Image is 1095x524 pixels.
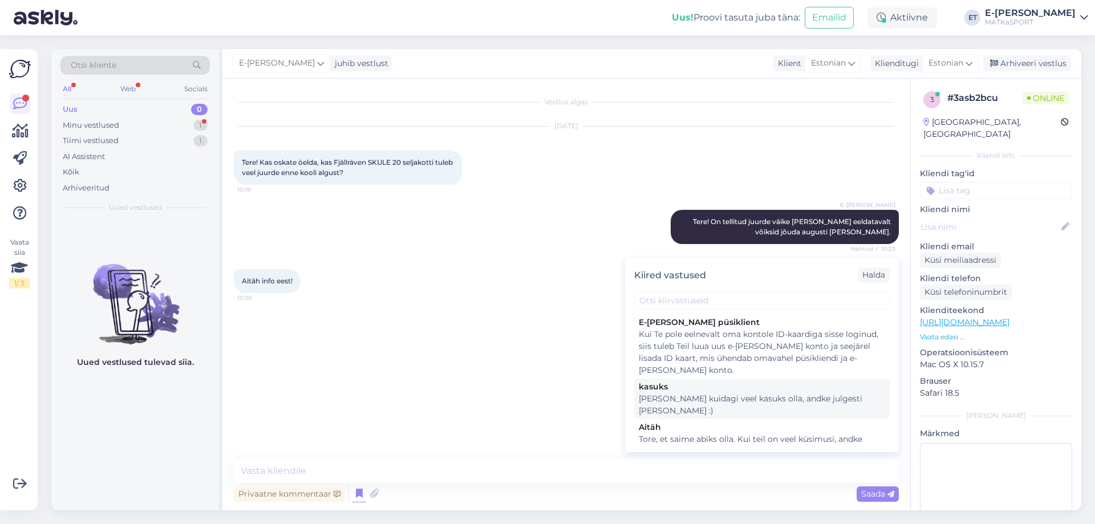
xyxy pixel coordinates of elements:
div: Aitäh [639,421,885,433]
button: Emailid [805,7,854,29]
span: Saada [861,489,894,499]
div: 1 [193,120,208,131]
div: Web [118,82,138,96]
div: Tiimi vestlused [63,135,119,147]
p: Uued vestlused tulevad siia. [77,356,194,368]
p: Mac OS X 10.15.7 [920,359,1072,371]
input: Otsi kiirvastuseid [634,292,890,310]
div: Aktiivne [867,7,937,28]
div: Klient [773,58,801,70]
div: All [60,82,74,96]
div: juhib vestlust [330,58,388,70]
p: Kliendi tag'id [920,168,1072,180]
span: Otsi kliente [71,59,116,71]
p: Brauser [920,375,1072,387]
div: Kliendi info [920,151,1072,161]
img: No chats [51,243,219,346]
div: Tore, et saime abiks olla. Kui teil on veel küsimusi, andke julgelt [PERSON_NAME] aitame hea meel... [639,433,885,457]
a: E-[PERSON_NAME]MATKaSPORT [985,9,1088,27]
div: Vaata siia [9,237,30,289]
div: E-[PERSON_NAME] püsiklient [639,316,885,328]
b: Uus! [672,12,693,23]
div: Socials [182,82,210,96]
div: Küsi meiliaadressi [920,253,1001,268]
span: 3 [930,95,934,104]
div: Arhiveeritud [63,182,109,194]
p: Kliendi email [920,241,1072,253]
div: Halda [858,267,890,283]
div: 0 [191,104,208,115]
input: Lisa tag [920,182,1072,199]
div: [PERSON_NAME] kuidagi veel kasuks olla, andke julgesti [PERSON_NAME] :) [639,393,885,417]
div: Klienditugi [870,58,919,70]
div: 1 / 3 [9,278,30,289]
input: Lisa nimi [920,221,1059,233]
span: Tere! On tellitud juurde väike [PERSON_NAME] eeldatavalt võiksid jõuda augusti [PERSON_NAME]. [693,217,893,236]
span: 10:30 [237,294,280,302]
p: Kliendi nimi [920,204,1072,216]
span: Estonian [928,57,963,70]
div: ET [964,10,980,26]
div: Kiired vastused [634,269,706,282]
div: # 3asb2bcu [947,91,1023,105]
p: Operatsioonisüsteem [920,347,1072,359]
div: Kui Te pole eelnevalt oma kontole ID-kaardiga sisse loginud, siis tuleb Teil luua uus e-[PERSON_N... [639,328,885,376]
div: E-[PERSON_NAME] [985,9,1076,18]
span: 10:19 [237,185,280,194]
p: Safari 18.5 [920,387,1072,399]
div: 1 [193,135,208,147]
div: [DATE] [234,121,899,131]
p: Klienditeekond [920,304,1072,316]
span: E-[PERSON_NAME] [840,201,895,209]
div: MATKaSPORT [985,18,1076,27]
p: Märkmed [920,428,1072,440]
div: Uus [63,104,78,115]
span: Aitäh info eest! [242,277,293,285]
span: E-[PERSON_NAME] [239,57,315,70]
div: Kõik [63,166,79,178]
div: Privaatne kommentaar [234,486,345,502]
div: Arhiveeri vestlus [983,56,1071,71]
div: AI Assistent [63,151,105,163]
p: Kliendi telefon [920,273,1072,285]
p: Vaata edasi ... [920,332,1072,342]
div: Minu vestlused [63,120,119,131]
div: kasuks [639,381,885,393]
span: Uued vestlused [109,202,162,213]
span: Estonian [811,57,846,70]
span: Nähtud ✓ 10:23 [851,245,895,253]
div: Vestlus algas [234,97,899,107]
div: Proovi tasuta juba täna: [672,11,800,25]
div: [GEOGRAPHIC_DATA], [GEOGRAPHIC_DATA] [923,116,1061,140]
div: Küsi telefoninumbrit [920,285,1012,300]
img: Askly Logo [9,58,31,80]
span: Tere! Kas oskate öelda, kas Fjällräven SKULE 20 seljakotti tuleb veel juurde enne kooli algust? [242,158,455,177]
span: Online [1023,92,1069,104]
a: [URL][DOMAIN_NAME] [920,317,1009,327]
div: [PERSON_NAME] [920,411,1072,421]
